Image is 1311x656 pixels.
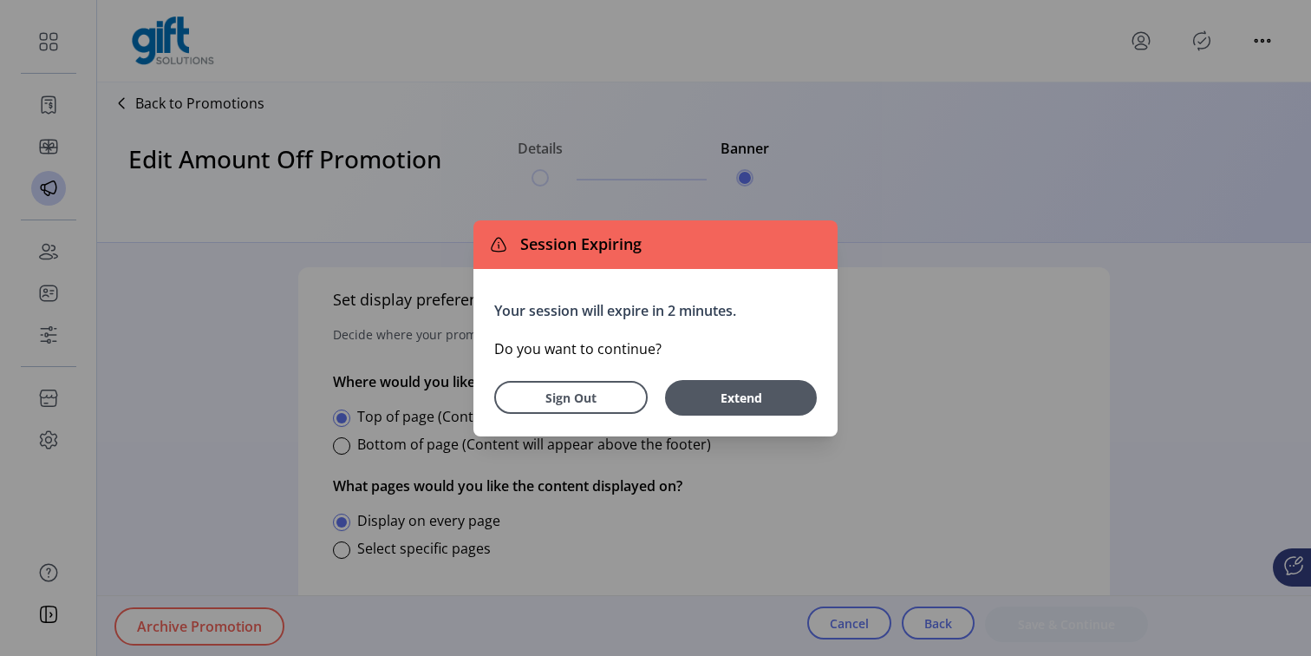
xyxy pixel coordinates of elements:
p: Do you want to continue? [494,338,817,359]
span: Sign Out [517,389,625,407]
p: Your session will expire in 2 minutes. [494,300,817,321]
button: Sign Out [494,381,648,414]
button: Extend [665,380,817,416]
span: Session Expiring [513,233,642,256]
span: Extend [674,389,808,407]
